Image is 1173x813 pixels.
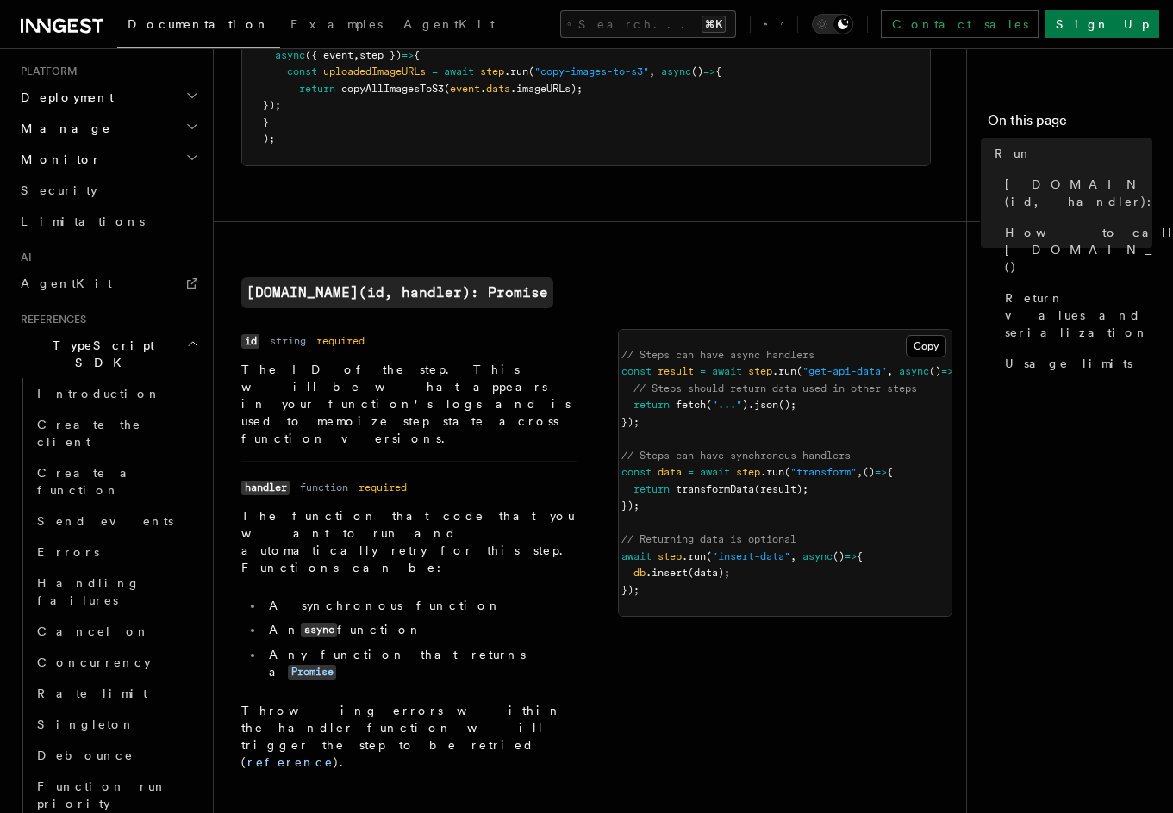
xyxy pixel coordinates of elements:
a: Usage limits [998,348,1152,379]
button: Toggle dark mode [812,14,853,34]
span: Limitations [21,214,145,228]
span: await [700,466,730,478]
span: Examples [290,17,383,31]
p: The function that code that you want to run and automatically retry for this step. Functions can be: [241,507,577,576]
span: { [414,49,420,61]
span: .insert [646,567,688,579]
a: Security [14,175,203,206]
span: Handling failures [37,576,140,607]
span: AgentKit [403,17,495,31]
span: => [875,466,887,478]
span: async [275,49,305,61]
span: }); [263,99,281,111]
span: transformData [676,483,754,495]
span: Cancel on [37,624,150,638]
span: { [887,466,893,478]
a: Cancel on [30,616,203,647]
a: Handling failures [30,568,203,616]
span: ({ event [305,49,353,61]
span: ); [263,133,275,145]
span: Security [21,183,97,197]
span: () [929,365,941,377]
span: { [857,550,863,562]
span: , [790,550,796,562]
span: }); [621,416,640,428]
span: AI [14,251,32,264]
span: "copy-images-to-s3" [534,65,649,78]
span: Debounce [37,748,134,762]
span: "insert-data" [712,550,790,562]
span: Usage limits [1005,355,1132,372]
span: Introduction [37,387,161,400]
span: // Steps can have synchronous handlers [621,450,851,462]
span: step [658,550,682,562]
span: Platform [14,65,78,78]
a: Return values and serialization [998,282,1152,348]
span: result [658,365,694,377]
span: .run [682,550,706,562]
span: ( [706,550,712,562]
span: References [14,313,86,326]
span: , [353,49,359,61]
span: return [633,399,670,411]
li: An function [264,621,577,639]
a: Documentation [117,5,280,48]
span: } [263,116,269,128]
span: data [486,83,510,95]
span: () [691,65,703,78]
code: Promise [288,665,336,680]
span: .imageURLs); [510,83,583,95]
span: const [621,365,652,377]
span: Errors [37,545,99,559]
span: Function run priority [37,779,167,810]
span: ( [796,365,802,377]
span: uploadedImageURLs [323,65,426,78]
a: Debounce [30,740,203,771]
a: Concurrency [30,647,203,678]
span: // Steps can have async handlers [621,349,814,361]
button: Manage [14,113,203,144]
span: await [444,65,474,78]
span: , [887,365,893,377]
code: async [301,623,337,637]
span: Create a function [37,466,140,497]
button: TypeScript SDK [14,330,203,378]
a: Create the client [30,409,203,457]
span: AgentKit [21,276,112,290]
a: Examples [280,5,393,47]
span: Concurrency [37,655,151,669]
span: = [700,365,706,377]
span: (result); [754,483,808,495]
span: () [863,466,875,478]
kbd: ⌘K [702,16,726,33]
span: Manage [14,120,111,137]
a: Sign Up [1045,10,1159,38]
span: await [621,550,652,562]
span: async [661,65,691,78]
dd: required [316,334,365,348]
span: Documentation [128,17,270,31]
span: const [621,466,652,478]
span: . [480,83,486,95]
h4: On this page [988,110,1152,138]
span: step [480,65,504,78]
a: Singleton [30,709,203,740]
span: step }) [359,49,402,61]
span: step [736,466,760,478]
span: // Returning data is optional [621,533,796,545]
span: Rate limit [37,686,147,700]
span: Singleton [37,717,135,731]
span: Deployment [14,89,114,106]
a: Run [988,138,1152,169]
span: , [857,466,863,478]
span: async [802,550,833,562]
a: AgentKit [393,5,505,47]
span: "transform" [790,466,857,478]
span: (data); [688,567,730,579]
code: [DOMAIN_NAME](id, handler): Promise [241,277,553,308]
a: Limitations [14,206,203,237]
span: db [633,567,646,579]
span: Monitor [14,151,102,168]
a: AgentKit [14,268,203,299]
span: => [941,365,953,377]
